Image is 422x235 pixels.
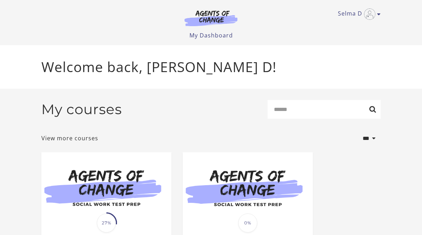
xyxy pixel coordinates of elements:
[97,213,116,233] span: 27%
[41,101,122,118] h2: My courses
[189,31,233,39] a: My Dashboard
[41,134,98,142] a: View more courses
[238,213,257,233] span: 0%
[338,8,377,20] a: Toggle menu
[177,10,245,26] img: Agents of Change Logo
[41,57,381,77] p: Welcome back, [PERSON_NAME] D!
